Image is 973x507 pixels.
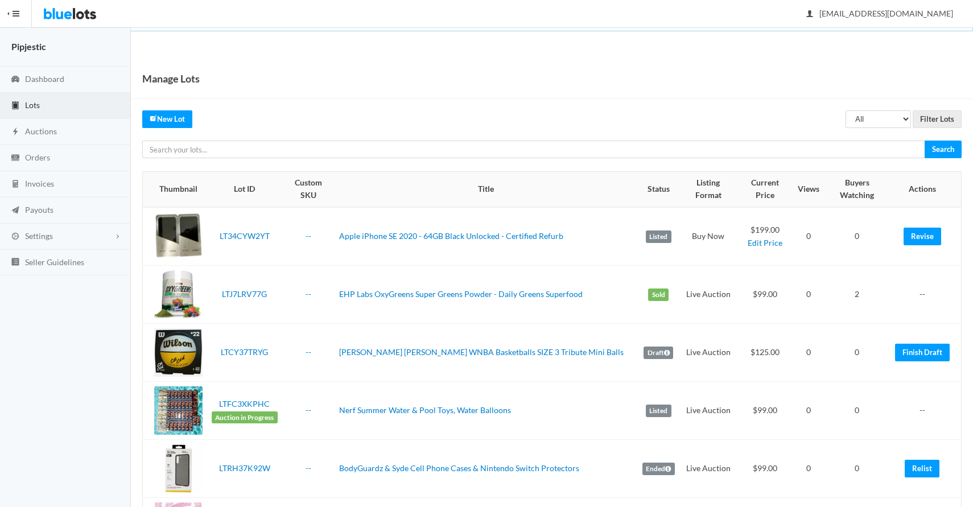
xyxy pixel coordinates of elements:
[890,172,961,207] th: Actions
[679,440,737,498] td: Live Auction
[10,179,21,190] ion-icon: calculator
[142,141,925,158] input: Search your lots...
[25,100,40,110] span: Lots
[804,9,815,20] ion-icon: person
[642,463,675,475] label: Ended
[306,405,311,415] a: --
[807,9,953,18] span: [EMAIL_ADDRESS][DOMAIN_NAME]
[737,440,793,498] td: $99.00
[25,126,57,136] span: Auctions
[793,207,824,266] td: 0
[143,172,207,207] th: Thumbnail
[25,257,84,267] span: Seller Guidelines
[890,266,961,324] td: --
[339,405,511,415] a: Nerf Summer Water & Pool Toys, Water Balloons
[219,463,270,473] a: LTRH37K92W
[207,172,282,207] th: Lot ID
[646,405,671,417] label: Listed
[10,75,21,85] ion-icon: speedometer
[25,179,54,188] span: Invoices
[282,172,335,207] th: Custom SKU
[679,382,737,440] td: Live Auction
[10,232,21,242] ion-icon: cog
[10,127,21,138] ion-icon: flash
[737,382,793,440] td: $99.00
[339,231,563,241] a: Apple iPhone SE 2020 - 64GB Black Unlocked - Certified Refurb
[648,288,669,301] label: Sold
[679,324,737,382] td: Live Auction
[679,207,737,266] td: Buy Now
[904,228,941,245] a: Revise
[824,266,890,324] td: 2
[824,382,890,440] td: 0
[793,172,824,207] th: Views
[142,70,200,87] h1: Manage Lots
[306,289,311,299] a: --
[212,411,278,424] span: Auction in Progress
[25,231,53,241] span: Settings
[679,266,737,324] td: Live Auction
[25,205,53,215] span: Payouts
[646,230,671,243] label: Listed
[306,463,311,473] a: --
[638,172,679,207] th: Status
[737,266,793,324] td: $99.00
[737,207,793,266] td: $199.00
[905,460,939,477] a: Relist
[339,463,579,473] a: BodyGuardz & Syde Cell Phone Cases & Nintendo Switch Protectors
[824,172,890,207] th: Buyers Watching
[339,289,583,299] a: EHP Labs OxyGreens Super Greens Powder - Daily Greens Superfood
[748,238,782,248] a: Edit Price
[737,172,793,207] th: Current Price
[306,231,311,241] a: --
[793,266,824,324] td: 0
[220,231,270,241] a: LT34CYW2YT
[793,324,824,382] td: 0
[219,399,270,409] a: LTFC3XKPHC
[737,324,793,382] td: $125.00
[306,347,311,357] a: --
[221,347,268,357] a: LTCY37TRYG
[10,257,21,268] ion-icon: list box
[913,110,962,128] input: Filter Lots
[10,205,21,216] ion-icon: paper plane
[679,172,737,207] th: Listing Format
[824,324,890,382] td: 0
[339,347,624,357] a: [PERSON_NAME] [PERSON_NAME] WNBA Basketballs SIZE 3 Tribute Mini Balls
[150,114,157,122] ion-icon: create
[793,382,824,440] td: 0
[142,110,192,128] a: createNew Lot
[10,101,21,112] ion-icon: clipboard
[824,207,890,266] td: 0
[11,41,46,52] strong: Pipjestic
[644,347,673,359] label: Draft
[25,74,64,84] span: Dashboard
[890,382,961,440] td: --
[25,152,50,162] span: Orders
[824,440,890,498] td: 0
[925,141,962,158] input: Search
[895,344,950,361] a: Finish Draft
[793,440,824,498] td: 0
[222,289,267,299] a: LTJ7LRV77G
[335,172,638,207] th: Title
[10,153,21,164] ion-icon: cash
